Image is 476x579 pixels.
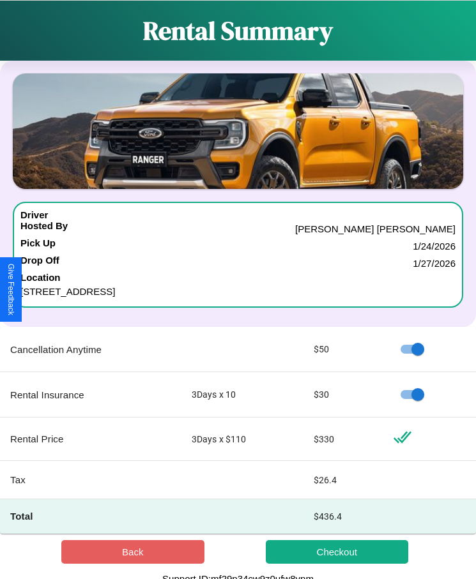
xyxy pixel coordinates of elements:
[413,255,456,272] p: 1 / 27 / 2026
[20,283,456,300] p: [STREET_ADDRESS]
[10,386,171,403] p: Rental Insurance
[181,417,303,461] td: 3 Days x $ 110
[10,509,171,523] h4: Total
[20,220,68,237] h4: Hosted By
[266,540,409,564] button: Checkout
[295,220,456,237] p: [PERSON_NAME] [PERSON_NAME]
[143,13,333,48] h1: Rental Summary
[10,430,171,447] p: Rental Price
[20,272,456,283] h4: Location
[303,417,383,461] td: $ 330
[303,327,383,372] td: $ 50
[20,255,59,272] h4: Drop Off
[10,471,171,488] p: Tax
[303,461,383,499] td: $ 26.4
[10,341,171,358] p: Cancellation Anytime
[20,237,56,255] h4: Pick Up
[61,540,204,564] button: Back
[181,372,303,417] td: 3 Days x 10
[6,264,15,315] div: Give Feedback
[303,372,383,417] td: $ 30
[303,499,383,534] td: $ 436.4
[413,237,456,255] p: 1 / 24 / 2026
[20,209,48,220] h4: Driver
